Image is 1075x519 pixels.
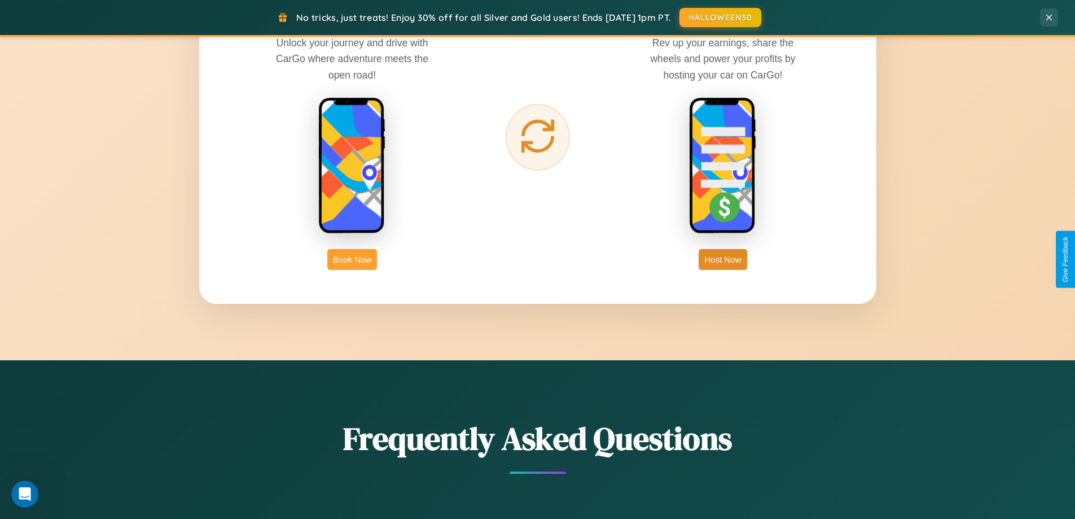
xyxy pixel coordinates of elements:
h2: Frequently Asked Questions [199,417,876,460]
p: Unlock your journey and drive with CarGo where adventure meets the open road! [267,35,437,82]
button: Host Now [699,249,747,270]
p: Rev up your earnings, share the wheels and power your profits by hosting your car on CarGo! [638,35,808,82]
iframe: Intercom live chat [11,481,38,508]
span: No tricks, just treats! Enjoy 30% off for all Silver and Gold users! Ends [DATE] 1pm PT. [296,12,671,23]
div: Give Feedback [1061,237,1069,282]
img: host phone [689,97,757,235]
button: Book Now [327,249,377,270]
img: rent phone [318,97,386,235]
button: HALLOWEEN30 [679,8,761,27]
